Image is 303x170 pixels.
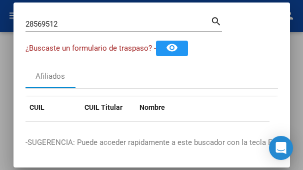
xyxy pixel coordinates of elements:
p: -SUGERENCIA: Puede acceder rapidamente a este buscador con la tecla F2- [25,137,278,148]
span: CUIL [29,103,44,111]
datatable-header-cell: CUIL [25,97,80,118]
mat-icon: search [210,15,222,27]
div: Open Intercom Messenger [269,136,293,160]
div: Afiliados [35,71,65,82]
span: ¿Buscaste un formulario de traspaso? - [25,44,156,53]
datatable-header-cell: CUIL Titular [80,97,135,118]
span: Nombre [139,103,165,111]
mat-icon: remove_red_eye [166,42,178,54]
span: CUIL Titular [84,103,122,111]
